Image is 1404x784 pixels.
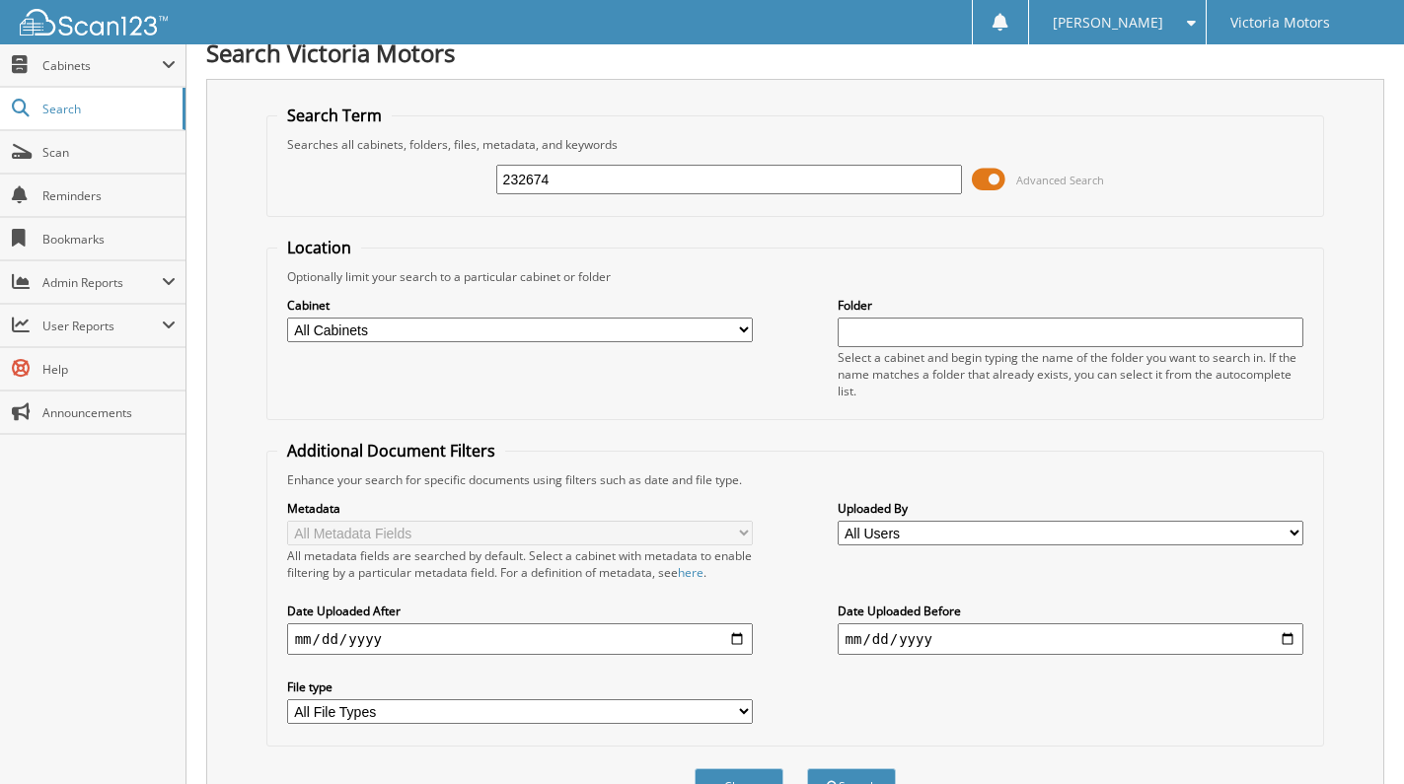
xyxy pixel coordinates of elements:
input: end [838,623,1304,655]
label: File type [287,678,754,695]
legend: Location [277,237,361,258]
a: here [678,564,703,581]
input: start [287,623,754,655]
div: Optionally limit your search to a particular cabinet or folder [277,268,1314,285]
iframe: Chat Widget [1305,689,1404,784]
span: User Reports [42,318,162,334]
span: Scan [42,144,176,161]
div: All metadata fields are searched by default. Select a cabinet with metadata to enable filtering b... [287,547,754,581]
label: Cabinet [287,297,754,314]
legend: Additional Document Filters [277,440,505,462]
div: Enhance your search for specific documents using filters such as date and file type. [277,471,1314,488]
span: Cabinets [42,57,162,74]
img: scan123-logo-white.svg [20,9,168,36]
span: [PERSON_NAME] [1053,17,1163,29]
span: Announcements [42,404,176,421]
label: Metadata [287,500,754,517]
span: Admin Reports [42,274,162,291]
span: Bookmarks [42,231,176,248]
span: Search [42,101,173,117]
span: Victoria Motors [1230,17,1330,29]
label: Date Uploaded Before [838,603,1304,619]
span: Help [42,361,176,378]
label: Date Uploaded After [287,603,754,619]
div: Searches all cabinets, folders, files, metadata, and keywords [277,136,1314,153]
span: Reminders [42,187,176,204]
legend: Search Term [277,105,392,126]
div: Select a cabinet and begin typing the name of the folder you want to search in. If the name match... [838,349,1304,399]
label: Uploaded By [838,500,1304,517]
h1: Search Victoria Motors [206,36,1384,69]
label: Folder [838,297,1304,314]
span: Advanced Search [1016,173,1104,187]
